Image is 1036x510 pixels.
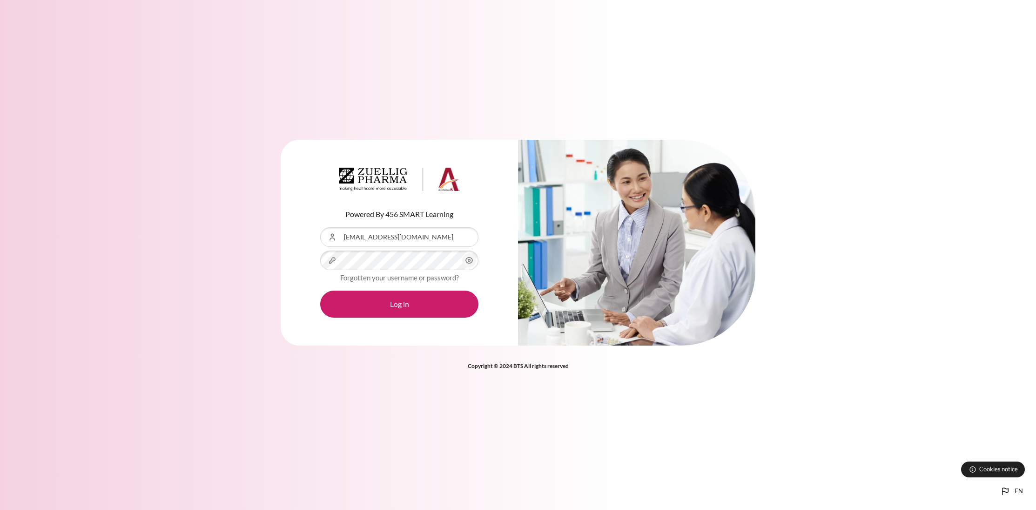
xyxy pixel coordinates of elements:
[996,482,1027,501] button: Languages
[320,291,478,318] button: Log in
[468,362,569,369] strong: Copyright © 2024 BTS All rights reserved
[320,209,478,220] p: Powered By 456 SMART Learning
[339,168,460,191] img: Architeck
[979,465,1018,474] span: Cookies notice
[340,273,459,282] a: Forgotten your username or password?
[1015,487,1023,496] span: en
[320,227,478,247] input: Username or Email Address
[961,462,1025,477] button: Cookies notice
[339,168,460,195] a: Architeck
